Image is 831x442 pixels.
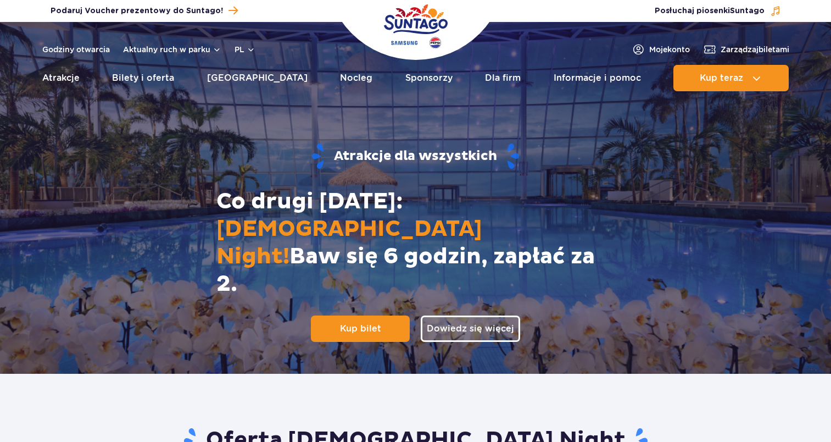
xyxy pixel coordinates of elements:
span: Zarządzaj biletami [721,44,789,55]
span: Posłuchaj piosenki [655,5,765,16]
span: Podaruj Voucher prezentowy do Suntago! [51,5,223,16]
a: Kup bilet [311,316,410,342]
a: Godziny otwarcia [42,44,110,55]
a: Podaruj Voucher prezentowy do Suntago! [51,3,238,18]
span: Moje konto [649,44,690,55]
button: Posłuchaj piosenkiSuntago [655,5,781,16]
a: Informacje i pomoc [554,65,641,91]
a: Sponsorzy [405,65,453,91]
button: Kup teraz [673,65,789,91]
a: Dowiedz się więcej [421,316,520,342]
a: Bilety i oferta [112,65,174,91]
a: Mojekonto [632,43,690,56]
span: Dowiedz się więcej [427,323,514,335]
span: Kup bilet [340,323,381,335]
button: Aktualny ruch w parku [123,45,221,54]
a: Atrakcje [42,65,80,91]
button: pl [235,44,255,55]
span: Suntago [730,7,765,15]
strong: Atrakcje dla wszystkich [63,142,769,170]
a: Zarządzajbiletami [703,43,789,56]
a: Nocleg [340,65,372,91]
a: Dla firm [485,65,521,91]
h1: Co drugi [DATE]: Baw się 6 godzin, zapłać za 2. [208,188,624,298]
span: [DEMOGRAPHIC_DATA] Night! [216,216,482,270]
a: [GEOGRAPHIC_DATA] [207,65,308,91]
span: Kup teraz [700,73,743,83]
